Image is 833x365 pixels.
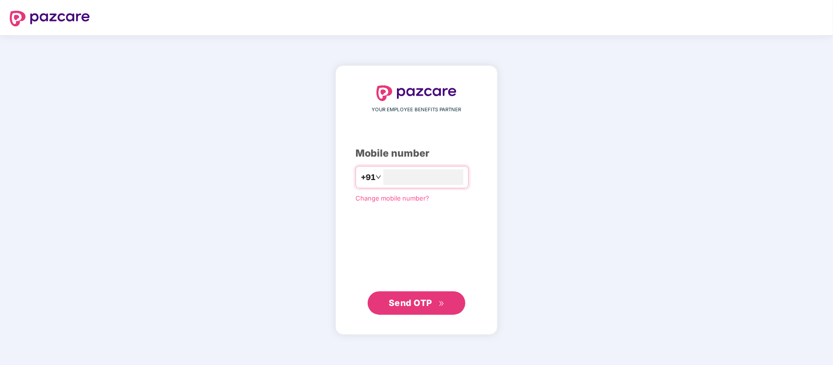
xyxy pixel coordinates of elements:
[376,85,457,101] img: logo
[355,194,429,202] a: Change mobile number?
[375,174,381,180] span: down
[389,298,432,308] span: Send OTP
[372,106,461,114] span: YOUR EMPLOYEE BENEFITS PARTNER
[361,171,375,183] span: +91
[10,11,90,26] img: logo
[438,301,445,307] span: double-right
[355,146,478,161] div: Mobile number
[368,291,465,315] button: Send OTPdouble-right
